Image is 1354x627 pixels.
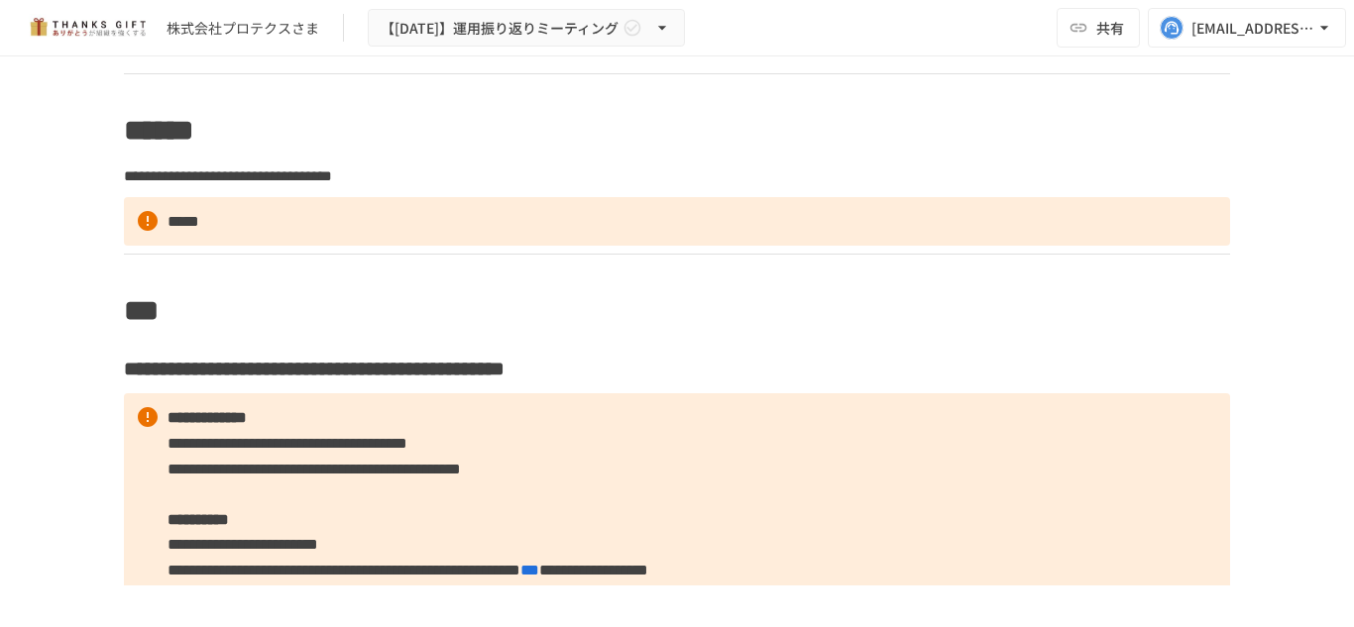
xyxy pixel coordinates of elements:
button: 共有 [1057,8,1140,48]
div: [EMAIL_ADDRESS][DOMAIN_NAME] [1191,16,1314,41]
button: 【[DATE]】運用振り返りミーティング [368,9,685,48]
span: 【[DATE]】運用振り返りミーティング [381,16,619,41]
img: mMP1OxWUAhQbsRWCurg7vIHe5HqDpP7qZo7fRoNLXQh [24,12,151,44]
button: [EMAIL_ADDRESS][DOMAIN_NAME] [1148,8,1346,48]
div: 株式会社プロテクスさま [167,18,319,39]
span: 共有 [1096,17,1124,39]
